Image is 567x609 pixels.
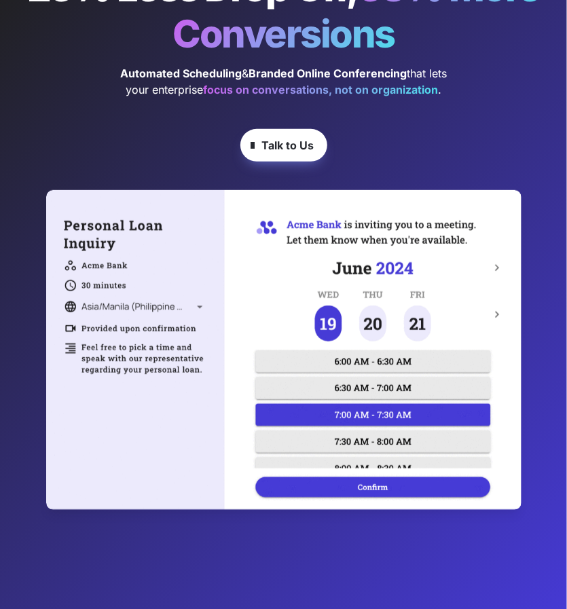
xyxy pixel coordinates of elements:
[240,122,327,168] a: Talk to Us
[261,139,314,152] strong: Talk to Us
[249,67,407,80] strong: Branded Online Conferencing
[120,67,242,80] strong: Automated Scheduling
[242,67,249,80] span: &
[203,83,438,96] strong: focus on conversations, not on organization
[240,129,327,162] button: Talk to Us
[438,83,441,96] span: .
